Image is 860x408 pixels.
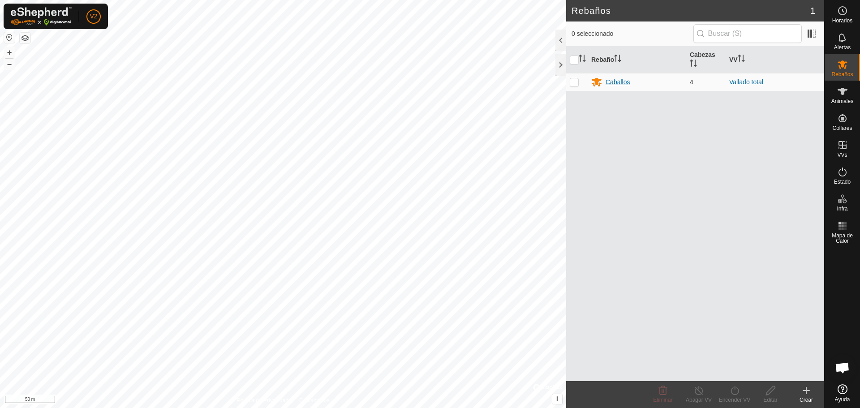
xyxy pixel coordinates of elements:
span: Eliminar [653,397,672,403]
img: Logo Gallagher [11,7,72,26]
h2: Rebaños [572,5,810,16]
button: Restablecer Mapa [4,32,15,43]
span: Estado [834,179,851,185]
span: 4 [690,78,693,86]
span: Rebaños [831,72,853,77]
span: V2 [90,12,97,21]
th: Rebaño [588,47,686,73]
div: Caballos [606,77,630,87]
p-sorticon: Activar para ordenar [738,56,745,63]
span: Mapa de Calor [827,233,858,244]
a: Ayuda [825,381,860,406]
button: i [552,394,562,404]
span: Horarios [832,18,852,23]
span: i [556,395,558,403]
a: Política de Privacidad [237,396,288,404]
input: Buscar (S) [693,24,802,43]
th: Cabezas [686,47,726,73]
button: – [4,59,15,69]
span: VVs [837,152,847,158]
span: Alertas [834,45,851,50]
button: Capas del Mapa [20,33,30,43]
div: Crear [788,396,824,404]
a: Vallado total [729,78,763,86]
th: VV [726,47,824,73]
div: Apagar VV [681,396,717,404]
span: 1 [810,4,815,17]
p-sorticon: Activar para ordenar [614,56,621,63]
span: Animales [831,99,853,104]
span: Collares [832,125,852,131]
a: Contáctenos [299,396,329,404]
div: Encender VV [717,396,752,404]
div: Chat abierto [829,354,856,381]
span: Infra [837,206,847,211]
div: Editar [752,396,788,404]
span: Ayuda [835,397,850,402]
span: 0 seleccionado [572,29,693,39]
p-sorticon: Activar para ordenar [690,61,697,68]
button: + [4,47,15,58]
p-sorticon: Activar para ordenar [579,56,586,63]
